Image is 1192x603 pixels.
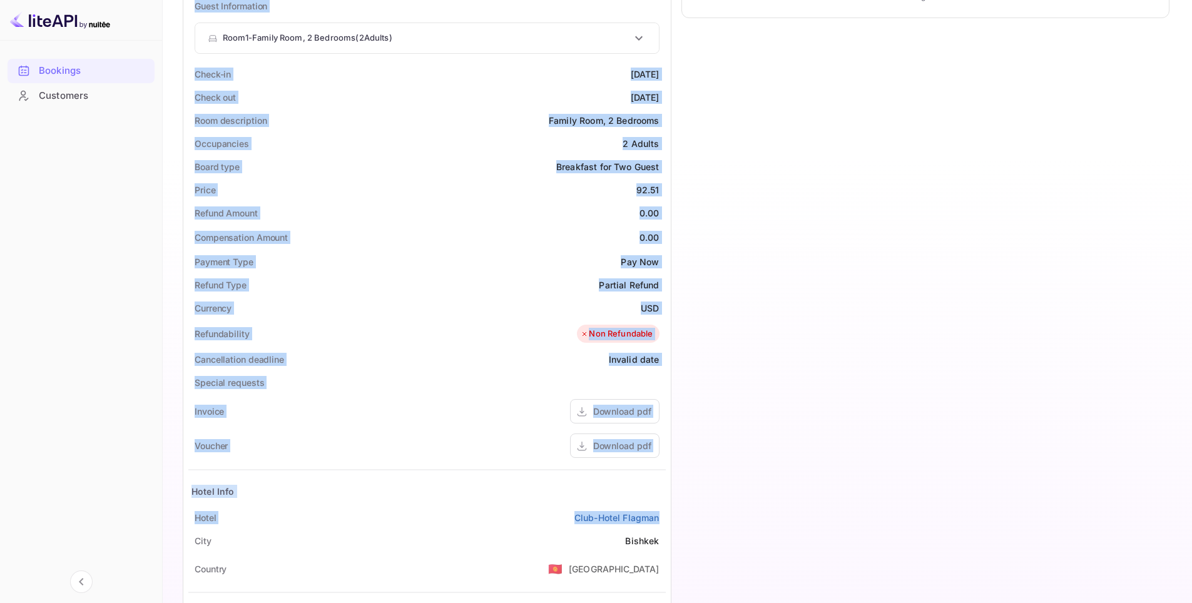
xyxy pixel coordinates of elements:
[223,32,392,44] p: Room 1 - Family Room, 2 Bedrooms ( 2 Adults )
[8,84,155,108] div: Customers
[195,114,267,127] div: Room description
[195,68,231,81] div: Check-in
[195,160,240,173] div: Board type
[70,570,93,593] button: Collapse navigation
[195,91,236,104] div: Check out
[569,562,660,575] div: [GEOGRAPHIC_DATA]
[625,534,659,547] div: Bishkek
[574,511,660,524] a: Club-Hotel Flagman
[631,68,660,81] div: [DATE]
[8,59,155,82] a: Bookings
[549,114,659,127] div: Family Room, 2 Bedrooms
[593,405,651,418] div: Download pdf
[609,353,660,366] div: Invalid date
[195,231,288,244] div: Compensation Amount
[548,557,563,580] span: United States
[593,439,651,452] div: Download pdf
[195,353,284,366] div: Cancellation deadline
[631,91,660,104] div: [DATE]
[636,183,660,196] div: 92.51
[195,23,659,53] div: Room1-Family Room, 2 Bedrooms(2Adults)
[195,327,250,340] div: Refundability
[195,562,227,575] div: Country
[195,206,258,220] div: Refund Amount
[195,511,216,524] div: Hotel
[8,59,155,83] div: Bookings
[623,137,659,150] div: 2 Adults
[639,231,660,244] div: 0.00
[639,206,660,220] div: 0.00
[599,278,659,291] div: Partial Refund
[580,328,653,340] div: Non Refundable
[195,405,224,418] div: Invoice
[195,439,228,452] div: Voucher
[10,10,110,30] img: LiteAPI logo
[195,534,211,547] div: City
[39,89,148,103] div: Customers
[195,255,253,268] div: Payment Type
[195,278,247,291] div: Refund Type
[195,376,264,389] div: Special requests
[195,301,232,315] div: Currency
[195,137,249,150] div: Occupancies
[191,485,235,498] div: Hotel Info
[195,183,216,196] div: Price
[8,84,155,107] a: Customers
[39,64,148,78] div: Bookings
[621,255,659,268] div: Pay Now
[641,301,659,315] div: USD
[556,160,659,173] div: Breakfast for Two Guest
